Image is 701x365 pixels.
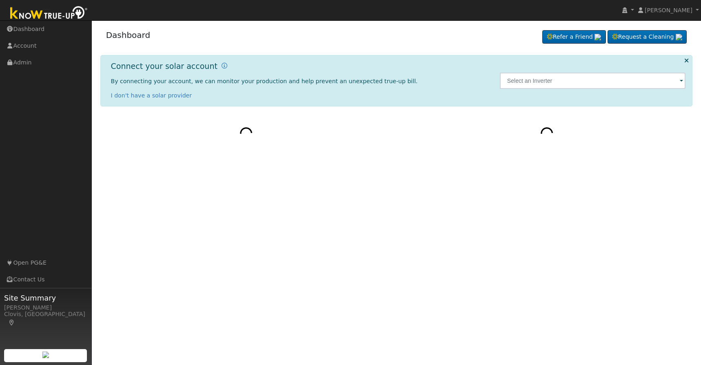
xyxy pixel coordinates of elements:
div: [PERSON_NAME] [4,303,87,312]
img: retrieve [42,352,49,358]
span: By connecting your account, we can monitor your production and help prevent an unexpected true-up... [111,78,418,84]
a: Dashboard [106,30,151,40]
img: retrieve [595,34,601,40]
h1: Connect your solar account [111,62,217,71]
a: Request a Cleaning [608,30,687,44]
span: Site Summary [4,292,87,303]
a: Map [8,319,16,326]
img: retrieve [676,34,682,40]
span: [PERSON_NAME] [645,7,692,13]
img: Know True-Up [6,4,92,23]
a: I don't have a solar provider [111,92,192,99]
input: Select an Inverter [500,73,686,89]
a: Refer a Friend [542,30,606,44]
div: Clovis, [GEOGRAPHIC_DATA] [4,310,87,327]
